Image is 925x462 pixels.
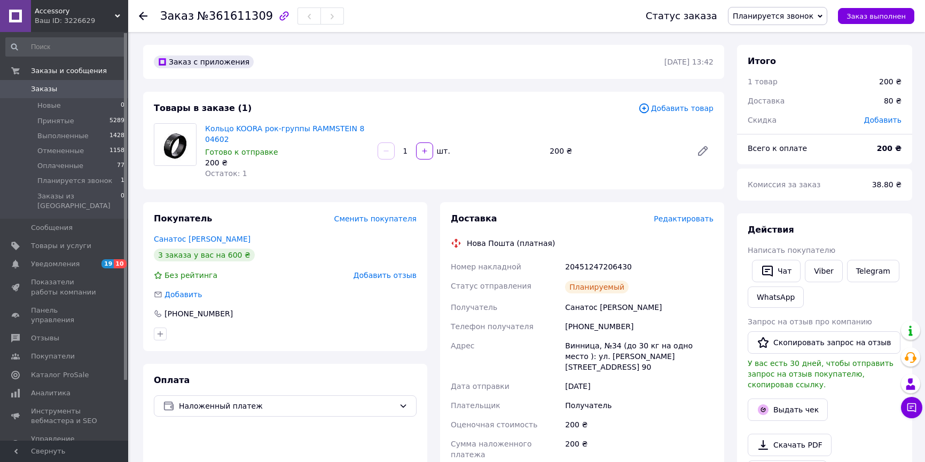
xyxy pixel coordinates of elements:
[139,11,147,21] div: Вернуться назад
[664,58,714,66] time: [DATE] 13:42
[109,146,124,156] span: 1158
[451,420,538,429] span: Оценочная стоимость
[748,359,893,389] span: У вас есть 30 дней, чтобы отправить запрос на отзыв покупателю, скопировав ссылку.
[205,148,278,156] span: Готово к отправке
[748,246,835,254] span: Написать покупателю
[35,16,128,26] div: Ваш ID: 3226629
[154,55,254,68] div: Заказ с приложения
[205,169,247,178] span: Остаток: 1
[205,124,364,144] a: Кольцо KOORA рок-группы RAMMSTEIN 8 04602
[748,286,804,308] a: WhatsApp
[37,146,84,156] span: Отмененные
[879,76,902,87] div: 200 ₴
[154,235,250,243] a: Санатос [PERSON_NAME]
[872,180,902,189] span: 38.80 ₴
[464,238,558,249] div: Нова Пошта (платная)
[451,262,521,271] span: Номер накладной
[563,317,716,336] div: [PHONE_NUMBER]
[154,213,212,224] span: Покупатель
[163,308,234,319] div: [PHONE_NUMBER]
[638,102,714,114] span: Добавить товар
[354,271,417,280] span: Добавить отзыв
[451,382,509,391] span: Дата отправки
[154,124,196,165] img: Кольцо KOORA рок-группы RAMMSTEIN 8 04602
[748,434,832,456] a: Скачать PDF
[451,401,500,410] span: Плательщик
[121,101,124,110] span: 0
[901,397,922,418] button: Чат с покупателем
[101,259,114,268] span: 19
[565,281,629,293] div: Планируемый
[752,260,801,282] button: Чат
[646,11,717,21] div: Статус заказа
[154,103,252,113] span: Товары в заказе (1)
[545,144,688,158] div: 200 ₴
[654,214,714,223] span: Редактировать
[451,341,474,350] span: Адрес
[31,407,99,426] span: Инструменты вебмастера и SEO
[31,388,70,398] span: Аналитика
[748,144,807,153] span: Всего к оплате
[31,84,57,94] span: Заказы
[31,333,59,343] span: Отзывы
[31,352,75,361] span: Покупатели
[563,377,716,396] div: [DATE]
[838,8,914,24] button: Заказ выполнен
[748,225,794,235] span: Действия
[748,116,777,124] span: Скидка
[748,56,776,66] span: Итого
[451,322,534,331] span: Телефон получателя
[154,249,255,261] div: 3 заказа у вас на 600 ₴
[334,214,417,223] span: Сменить покупателя
[31,370,89,380] span: Каталог ProSale
[451,303,497,312] span: Получатель
[205,157,369,168] div: 200 ₴
[160,10,194,22] span: Заказ
[37,192,121,211] span: Заказы из [GEOGRAPHIC_DATA]
[31,434,99,453] span: Управление сайтом
[451,440,531,459] span: Сумма наложенного платежа
[37,101,61,110] span: Новые
[31,306,99,325] span: Панель управления
[563,257,716,276] div: 20451247206430
[748,180,821,189] span: Комиссия за заказ
[748,77,778,86] span: 1 товар
[109,131,124,141] span: 1428
[563,298,716,317] div: Санатос [PERSON_NAME]
[864,116,902,124] span: Добавить
[37,161,83,171] span: Оплаченные
[877,89,908,113] div: 80 ₴
[451,213,497,224] span: Доставка
[154,375,190,385] span: Оплата
[35,6,115,16] span: Accessory
[31,66,107,76] span: Заказы и сообщения
[109,116,124,126] span: 5289
[121,192,124,211] span: 0
[31,277,99,297] span: Показатели работы компании
[563,396,716,415] div: Получатель
[733,12,813,20] span: Планируется звонок
[117,161,124,171] span: 77
[846,12,906,20] span: Заказ выполнен
[31,223,73,233] span: Сообщения
[5,37,126,57] input: Поиск
[197,10,273,22] span: №361611309
[31,259,80,269] span: Уведомления
[37,176,112,186] span: Планируется звонок
[114,259,126,268] span: 10
[692,140,714,162] a: Редактировать
[179,400,395,412] span: Наложенный платеж
[164,271,217,280] span: Без рейтинга
[748,399,828,421] button: Выдать чек
[563,336,716,377] div: Винница, №34 (до 30 кг на одно место ): ул. [PERSON_NAME][STREET_ADDRESS] 90
[164,290,202,299] span: Добавить
[434,146,451,156] div: шт.
[37,116,74,126] span: Принятые
[847,260,899,282] a: Telegram
[563,415,716,434] div: 200 ₴
[37,131,89,141] span: Выполненные
[748,331,900,354] button: Скопировать запрос на отзыв
[877,144,902,153] b: 200 ₴
[451,282,531,290] span: Статус отправления
[121,176,124,186] span: 1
